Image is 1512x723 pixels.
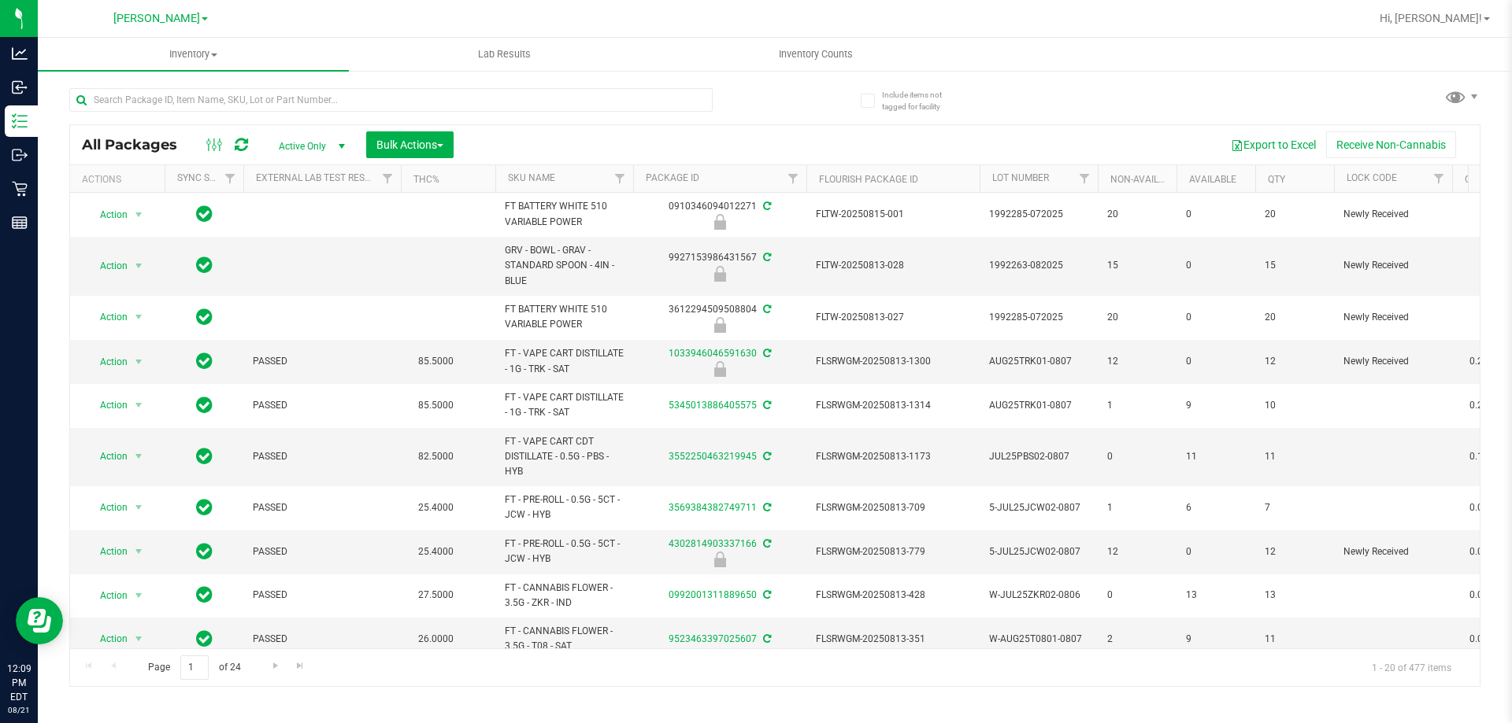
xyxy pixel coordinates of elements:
span: Action [86,204,128,226]
span: Action [86,255,128,277]
span: 0 [1186,544,1246,559]
span: select [129,445,149,467]
span: 12 [1107,354,1167,369]
span: Action [86,585,128,607]
span: Include items not tagged for facility [882,89,961,113]
span: Newly Received [1343,544,1443,559]
span: 0 [1186,354,1246,369]
span: FT - PRE-ROLL - 0.5G - 5CT - JCW - HYB [505,492,624,522]
a: Filter [1426,165,1452,192]
span: FLSRWGM-20250813-1314 [816,398,970,413]
span: FLTW-20250813-028 [816,258,970,273]
a: 3569384382749711 [669,502,757,513]
span: GRV - BOWL - GRAV - STANDARD SPOON - 4IN - BLUE [505,243,624,289]
span: Bulk Actions [376,138,443,151]
a: Inventory Counts [660,38,971,71]
span: AUG25TRK01-0807 [989,354,1088,369]
a: Go to the last page [289,655,312,677]
span: 20 [1265,310,1325,325]
span: Action [86,628,128,650]
span: Sync from Compliance System [761,589,771,600]
span: Sync from Compliance System [761,538,771,549]
a: SKU Name [508,172,555,183]
span: [PERSON_NAME] [113,12,200,25]
span: 9 [1186,398,1246,413]
div: 3612294509508804 [631,302,809,333]
span: select [129,628,149,650]
inline-svg: Inbound [12,79,28,95]
span: In Sync [196,628,213,650]
span: 11 [1186,449,1246,464]
span: 27.5000 [410,584,461,607]
span: Sync from Compliance System [761,400,771,411]
span: FLSRWGM-20250813-1300 [816,354,970,369]
span: 13 [1186,588,1246,603]
span: In Sync [196,445,213,467]
span: PASSED [253,398,391,413]
span: 0.1930 [1462,445,1507,468]
span: 13 [1265,588,1325,603]
span: Page of 24 [135,655,254,680]
span: W-AUG25T0801-0807 [989,632,1088,647]
input: 1 [180,655,209,680]
span: In Sync [196,306,213,328]
span: select [129,204,149,226]
span: Newly Received [1343,207,1443,222]
span: Action [86,306,128,328]
span: 7 [1265,500,1325,515]
span: AUG25TRK01-0807 [989,398,1088,413]
span: In Sync [196,540,213,563]
span: select [129,496,149,518]
span: select [129,255,149,277]
span: Sync from Compliance System [761,252,771,263]
inline-svg: Reports [12,215,28,231]
span: 0.2050 [1462,394,1507,417]
a: Lot Number [992,172,1049,183]
span: In Sync [196,394,213,416]
span: 0.2050 [1462,350,1507,373]
span: 1 [1107,500,1167,515]
a: CBD% [1465,174,1490,185]
span: FT - PRE-ROLL - 0.5G - 5CT - JCW - HYB [505,537,624,566]
a: Go to the next page [264,655,287,677]
span: FLSRWGM-20250813-351 [816,632,970,647]
span: In Sync [196,350,213,372]
a: 3552250463219945 [669,451,757,462]
span: select [129,540,149,563]
span: PASSED [253,354,391,369]
span: select [129,351,149,373]
span: 1992285-072025 [989,207,1088,222]
inline-svg: Retail [12,181,28,197]
div: Newly Received [631,317,809,333]
span: In Sync [196,254,213,276]
span: select [129,394,149,416]
span: 5-JUL25JCW02-0807 [989,544,1088,559]
span: FT - VAPE CART DISTILLATE - 1G - TRK - SAT [505,390,624,420]
span: FT - CANNABIS FLOWER - 3.5G - ZKR - IND [505,581,624,610]
span: Sync from Compliance System [761,451,771,462]
button: Receive Non-Cannabis [1326,131,1456,158]
button: Bulk Actions [366,131,454,158]
span: FLSRWGM-20250813-1173 [816,449,970,464]
span: 1 [1107,398,1167,413]
span: select [129,306,149,328]
a: External Lab Test Result [256,172,380,183]
span: FT BATTERY WHITE 510 VARIABLE POWER [505,199,624,229]
span: FLSRWGM-20250813-709 [816,500,970,515]
span: PASSED [253,449,391,464]
a: 9523463397025607 [669,633,757,644]
span: Inventory Counts [758,47,874,61]
span: 2 [1107,632,1167,647]
span: 20 [1265,207,1325,222]
span: 25.4000 [410,496,461,519]
span: Hi, [PERSON_NAME]! [1380,12,1482,24]
span: 12 [1265,354,1325,369]
span: 12 [1265,544,1325,559]
inline-svg: Analytics [12,46,28,61]
a: Inventory [38,38,349,71]
span: PASSED [253,544,391,559]
span: 11 [1265,632,1325,647]
a: Filter [217,165,243,192]
div: Newly Received [631,266,809,282]
span: 20 [1107,310,1167,325]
